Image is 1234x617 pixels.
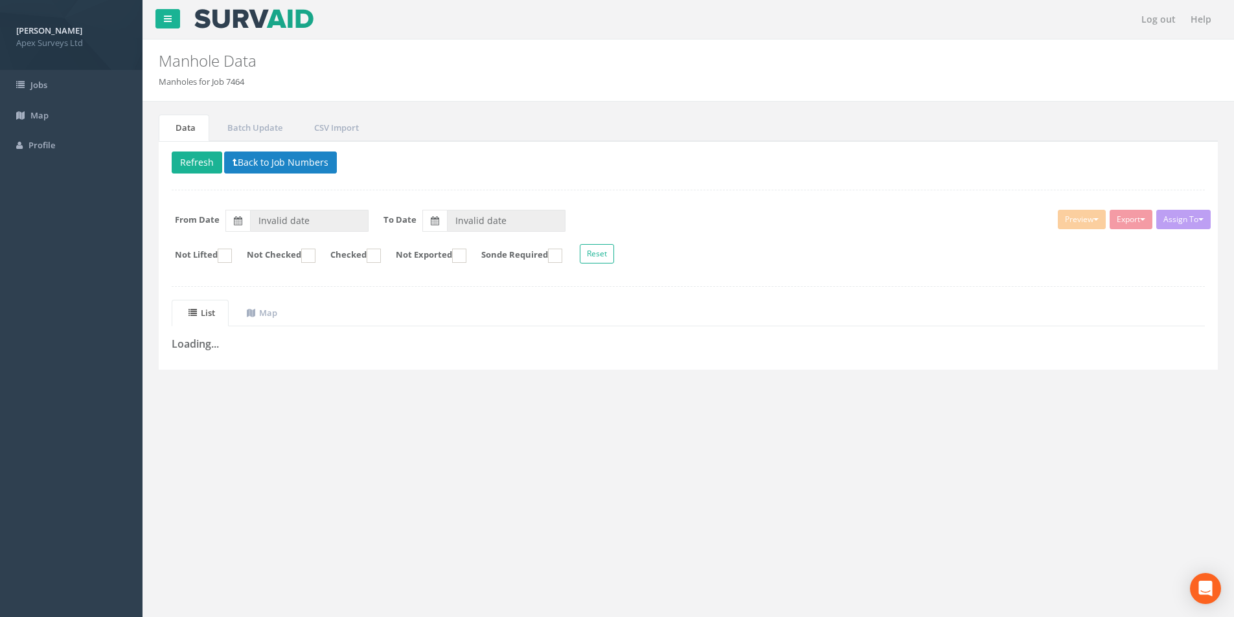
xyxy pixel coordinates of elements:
[29,139,55,151] span: Profile
[247,307,277,319] uib-tab-heading: Map
[1156,210,1211,229] button: Assign To
[159,115,209,141] a: Data
[234,249,315,263] label: Not Checked
[468,249,562,263] label: Sonde Required
[580,244,614,264] button: Reset
[172,339,1205,350] h3: Loading...
[250,210,369,232] input: From Date
[1190,573,1221,604] div: Open Intercom Messenger
[1110,210,1152,229] button: Export
[159,76,244,88] li: Manholes for Job 7464
[16,37,126,49] span: Apex Surveys Ltd
[172,151,222,174] button: Refresh
[172,300,229,326] a: List
[30,109,49,121] span: Map
[230,300,291,326] a: Map
[30,79,47,91] span: Jobs
[447,210,566,232] input: To Date
[383,214,417,226] label: To Date
[159,52,1038,69] h2: Manhole Data
[16,25,82,36] strong: [PERSON_NAME]
[1058,210,1106,229] button: Preview
[189,307,215,319] uib-tab-heading: List
[211,115,296,141] a: Batch Update
[16,21,126,49] a: [PERSON_NAME] Apex Surveys Ltd
[224,151,337,174] button: Back to Job Numbers
[383,249,466,263] label: Not Exported
[162,249,232,263] label: Not Lifted
[317,249,381,263] label: Checked
[297,115,372,141] a: CSV Import
[175,214,220,226] label: From Date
